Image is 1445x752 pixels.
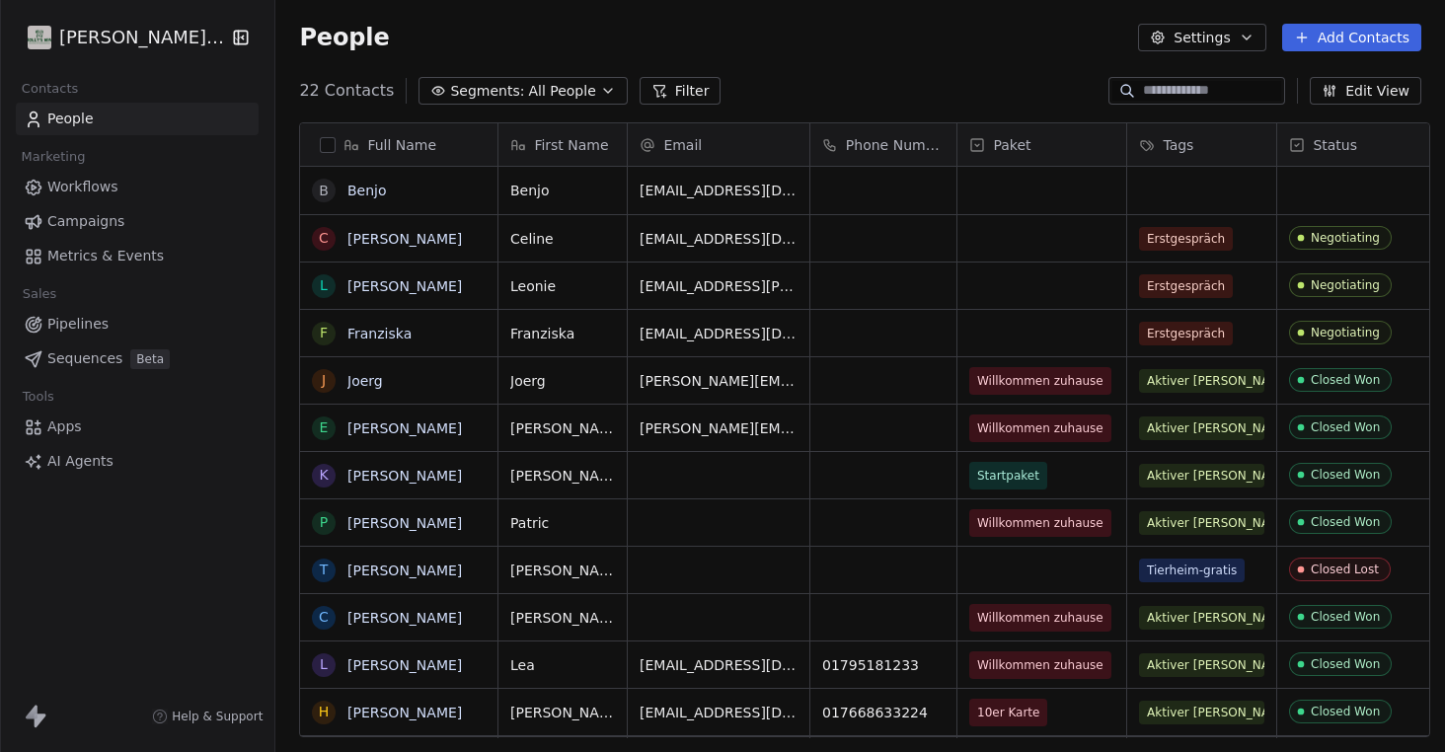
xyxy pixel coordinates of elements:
[347,373,383,389] a: Joerg
[1139,464,1264,488] span: Aktiver [PERSON_NAME]
[977,703,1039,722] span: 10er Karte
[16,342,259,375] a: SequencesBeta
[347,420,462,436] a: [PERSON_NAME]
[1163,135,1193,155] span: Tags
[300,167,498,738] div: grid
[1311,231,1380,245] div: Negotiating
[1311,278,1380,292] div: Negotiating
[130,349,170,369] span: Beta
[300,123,497,166] div: Full Name
[510,655,615,675] span: Lea
[1282,24,1421,51] button: Add Contacts
[640,276,798,296] span: [EMAIL_ADDRESS][PERSON_NAME][DOMAIN_NAME]
[1311,515,1380,529] div: Closed Won
[510,561,615,580] span: [PERSON_NAME]
[810,123,956,166] div: Phone Number
[977,655,1103,675] span: Willkommen zuhause
[1310,77,1421,105] button: Edit View
[1139,559,1245,582] span: Tierheim-gratis
[16,411,259,443] a: Apps
[13,74,87,104] span: Contacts
[1139,227,1233,251] span: Erstgespräch
[1139,369,1264,393] span: Aktiver [PERSON_NAME]
[663,135,702,155] span: Email
[320,275,328,296] div: L
[510,229,615,249] span: Celine
[1311,705,1380,718] div: Closed Won
[1139,274,1233,298] span: Erstgespräch
[320,465,329,486] div: K
[347,231,462,247] a: [PERSON_NAME]
[977,418,1103,438] span: Willkommen zuhause
[510,371,615,391] span: Joerg
[510,466,615,486] span: [PERSON_NAME]
[320,417,329,438] div: E
[1139,416,1264,440] span: Aktiver [PERSON_NAME]
[510,513,615,533] span: Patric
[640,703,798,722] span: [EMAIL_ADDRESS][DOMAIN_NAME]
[347,563,462,578] a: [PERSON_NAME]
[957,123,1126,166] div: Paket
[347,326,412,341] a: Franziska
[640,181,798,200] span: [EMAIL_ADDRESS][DOMAIN_NAME]
[172,709,263,724] span: Help & Support
[510,418,615,438] span: [PERSON_NAME]
[320,512,328,533] div: P
[14,382,62,412] span: Tools
[510,276,615,296] span: Leonie
[510,181,615,200] span: Benjo
[152,709,263,724] a: Help & Support
[299,23,389,52] span: People
[299,79,394,103] span: 22 Contacts
[510,608,615,628] span: [PERSON_NAME]
[1139,511,1264,535] span: Aktiver [PERSON_NAME]
[534,135,608,155] span: First Name
[1138,24,1265,51] button: Settings
[347,468,462,484] a: [PERSON_NAME]
[1139,606,1264,630] span: Aktiver [PERSON_NAME]
[1139,701,1264,724] span: Aktiver [PERSON_NAME]
[640,77,722,105] button: Filter
[347,515,462,531] a: [PERSON_NAME]
[14,279,65,309] span: Sales
[347,705,462,720] a: [PERSON_NAME]
[822,703,945,722] span: 017668633224
[977,371,1103,391] span: Willkommen zuhause
[510,324,615,343] span: Franziska
[1139,322,1233,345] span: Erstgespräch
[528,81,595,102] span: All People
[320,560,329,580] div: T
[13,142,94,172] span: Marketing
[47,177,118,197] span: Workflows
[47,348,122,369] span: Sequences
[28,26,51,49] img: Molly%20default%20logo.png
[640,229,798,249] span: [EMAIL_ADDRESS][DOMAIN_NAME]
[1313,135,1357,155] span: Status
[320,181,330,201] div: B
[320,323,328,343] div: F
[16,445,259,478] a: AI Agents
[628,123,809,166] div: Email
[320,228,330,249] div: C
[1311,563,1379,576] div: Closed Lost
[16,103,259,135] a: People
[347,610,462,626] a: [PERSON_NAME]
[1311,373,1380,387] div: Closed Won
[1311,468,1380,482] div: Closed Won
[1311,657,1380,671] div: Closed Won
[1311,610,1380,624] div: Closed Won
[822,655,945,675] span: 01795181233
[347,657,462,673] a: [PERSON_NAME]
[47,416,82,437] span: Apps
[640,324,798,343] span: [EMAIL_ADDRESS][DOMAIN_NAME]
[977,513,1103,533] span: Willkommen zuhause
[47,211,124,232] span: Campaigns
[59,25,226,50] span: [PERSON_NAME]'s Way
[510,703,615,722] span: [PERSON_NAME]
[1127,123,1276,166] div: Tags
[498,123,627,166] div: First Name
[16,308,259,340] a: Pipelines
[16,240,259,272] a: Metrics & Events
[1311,420,1380,434] div: Closed Won
[47,246,164,266] span: Metrics & Events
